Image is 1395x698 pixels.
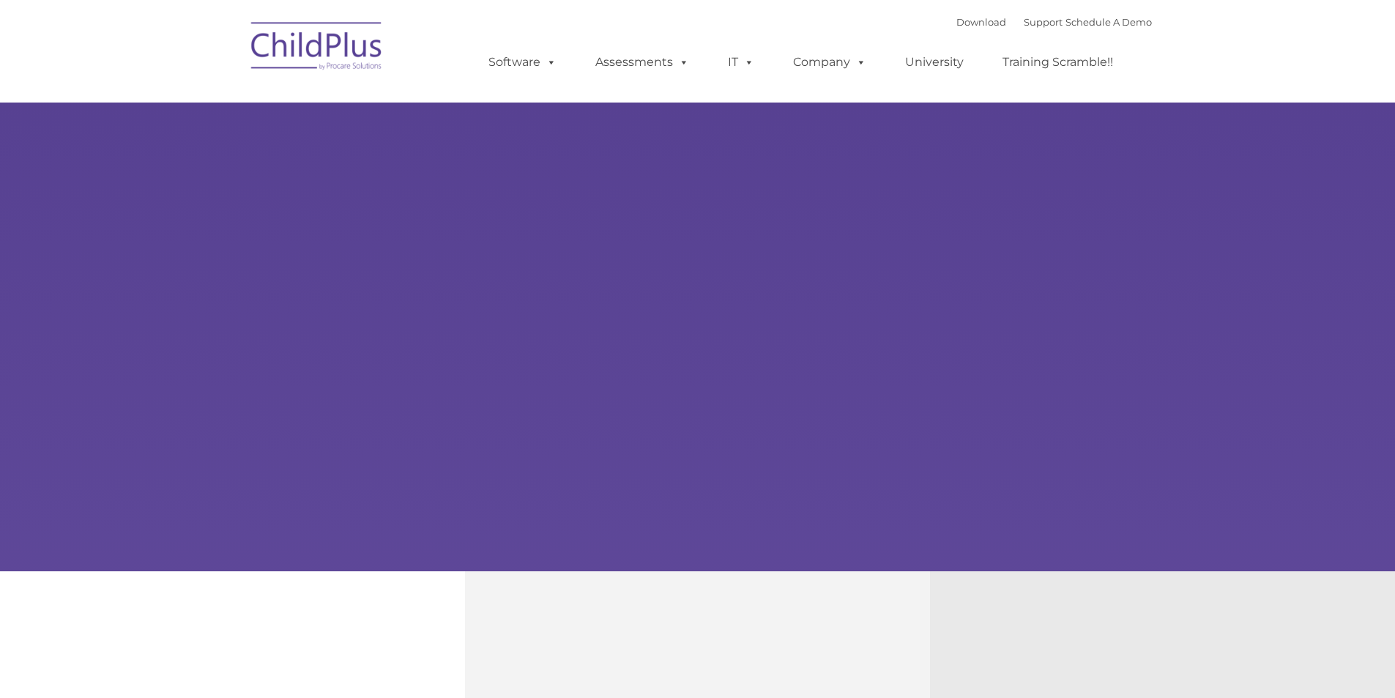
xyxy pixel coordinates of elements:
[988,48,1128,77] a: Training Scramble!!
[244,12,390,85] img: ChildPlus by Procare Solutions
[474,48,571,77] a: Software
[956,16,1006,28] a: Download
[956,16,1152,28] font: |
[1024,16,1063,28] a: Support
[1065,16,1152,28] a: Schedule A Demo
[713,48,769,77] a: IT
[890,48,978,77] a: University
[778,48,881,77] a: Company
[581,48,704,77] a: Assessments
